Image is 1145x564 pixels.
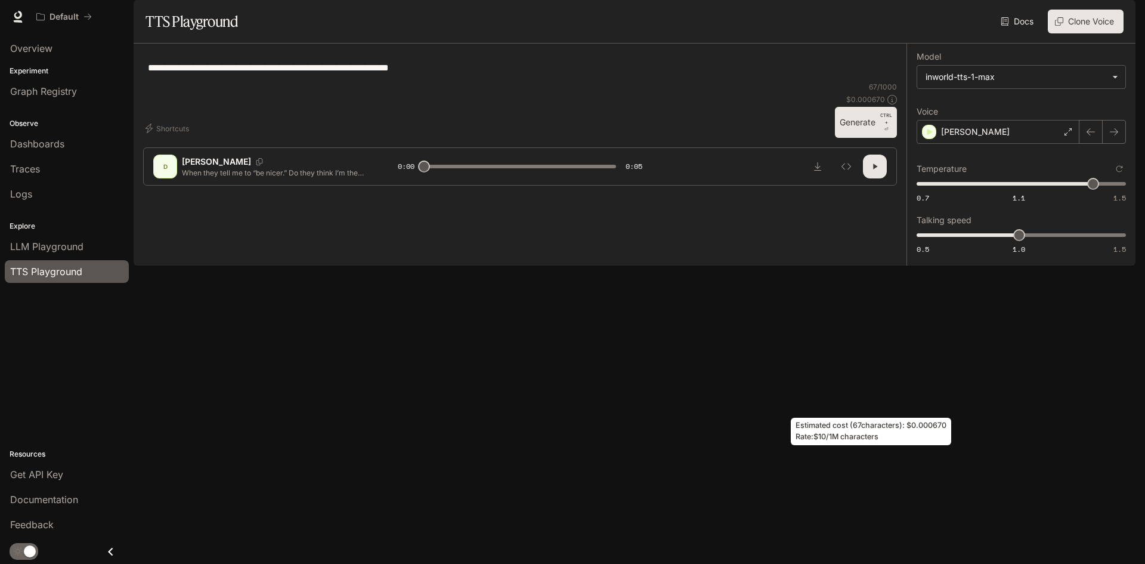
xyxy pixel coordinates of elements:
span: 1.1 [1013,193,1025,203]
p: When they tell me to “be nicer.” Do they think I’m the therapy bot? [182,168,369,178]
p: Talking speed [917,216,971,224]
span: 1.5 [1113,193,1126,203]
h1: TTS Playground [146,10,238,33]
p: 67 / 1000 [869,82,897,92]
button: Inspect [834,155,858,178]
span: 1.0 [1013,244,1025,254]
div: D [156,157,175,176]
span: 1.5 [1113,244,1126,254]
p: Voice [917,107,938,116]
p: CTRL + [880,112,892,126]
span: 0.7 [917,193,929,203]
a: Docs [998,10,1038,33]
span: 0:05 [626,161,642,172]
button: GenerateCTRL +⏎ [835,107,897,138]
div: inworld-tts-1-max [926,71,1106,83]
button: All workspaces [31,5,97,29]
div: Estimated cost ( 67 characters): $ 0.000670 Rate: $10/1M characters [791,418,951,445]
span: 0.5 [917,244,929,254]
button: Reset to default [1113,162,1126,175]
button: Clone Voice [1048,10,1124,33]
span: 0:00 [398,161,414,172]
button: Shortcuts [143,119,194,138]
div: inworld-tts-1-max [917,66,1125,88]
p: $ 0.000670 [846,94,885,104]
p: ⏎ [880,112,892,133]
p: Temperature [917,165,967,173]
p: Model [917,53,941,61]
button: Download audio [806,155,830,178]
p: [PERSON_NAME] [182,156,251,168]
p: [PERSON_NAME] [941,126,1010,138]
p: Default [49,12,79,22]
button: Copy Voice ID [251,158,268,165]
